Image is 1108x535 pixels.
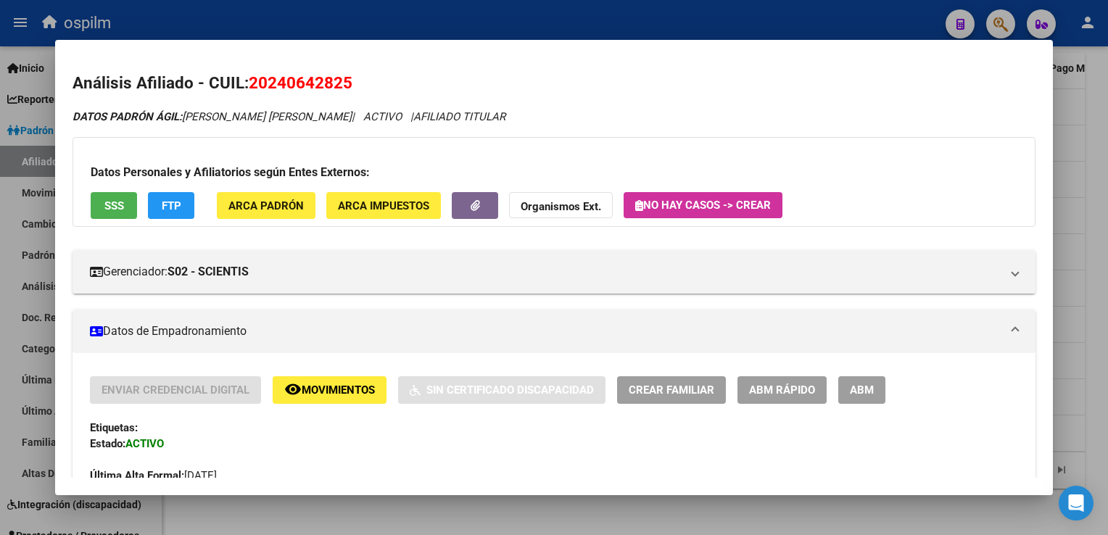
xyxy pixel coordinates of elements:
span: FTP [162,199,181,212]
button: FTP [148,192,194,219]
div: Open Intercom Messenger [1059,486,1093,521]
mat-panel-title: Datos de Empadronamiento [90,323,1000,340]
button: ABM [838,376,885,403]
span: AFILIADO TITULAR [413,110,505,123]
span: SSS [104,199,124,212]
span: ARCA Impuestos [338,199,429,212]
span: Sin Certificado Discapacidad [426,384,594,397]
button: Sin Certificado Discapacidad [398,376,605,403]
strong: Estado: [90,437,125,450]
button: No hay casos -> Crear [624,192,782,218]
button: Crear Familiar [617,376,726,403]
mat-expansion-panel-header: Datos de Empadronamiento [73,310,1035,353]
mat-icon: remove_red_eye [284,381,302,398]
button: Organismos Ext. [509,192,613,219]
strong: Última Alta Formal: [90,469,184,482]
mat-expansion-panel-header: Gerenciador:S02 - SCIENTIS [73,250,1035,294]
span: No hay casos -> Crear [635,199,771,212]
button: Enviar Credencial Digital [90,376,261,403]
span: Movimientos [302,384,375,397]
strong: Etiquetas: [90,421,138,434]
h2: Análisis Afiliado - CUIL: [73,71,1035,96]
strong: DATOS PADRÓN ÁGIL: [73,110,182,123]
span: [DATE] [90,469,217,482]
strong: ACTIVO [125,437,164,450]
span: ABM Rápido [749,384,815,397]
span: 20240642825 [249,73,352,92]
button: ARCA Impuestos [326,192,441,219]
button: SSS [91,192,137,219]
strong: S02 - SCIENTIS [168,263,249,281]
span: Enviar Credencial Digital [102,384,249,397]
span: Crear Familiar [629,384,714,397]
i: | ACTIVO | [73,110,505,123]
button: Movimientos [273,376,386,403]
span: [PERSON_NAME] [PERSON_NAME] [73,110,352,123]
strong: Organismos Ext. [521,200,601,213]
mat-panel-title: Gerenciador: [90,263,1000,281]
button: ARCA Padrón [217,192,315,219]
button: ABM Rápido [737,376,827,403]
h3: Datos Personales y Afiliatorios según Entes Externos: [91,164,1017,181]
span: ARCA Padrón [228,199,304,212]
span: ABM [850,384,874,397]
